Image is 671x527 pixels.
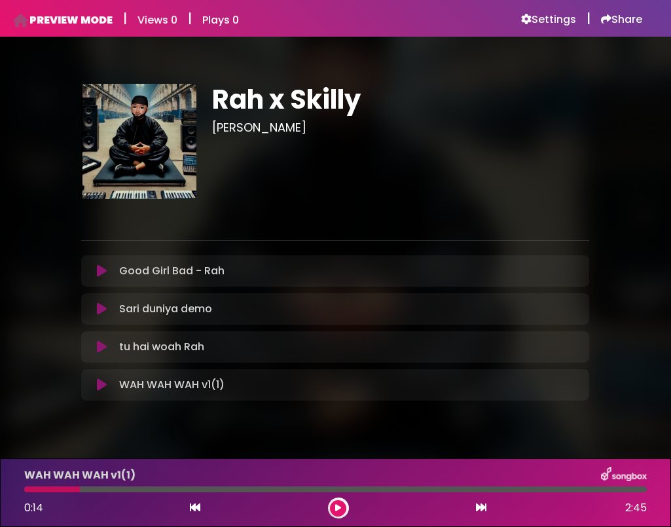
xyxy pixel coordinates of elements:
h6: Plays 0 [202,14,239,26]
h5: | [587,10,590,26]
p: Good Girl Bad - Rah [119,263,225,279]
h6: Views 0 [137,14,177,26]
a: Settings [521,13,576,26]
h6: PREVIEW MODE [29,14,113,26]
h1: Rah x Skilly [212,84,589,115]
h5: | [123,10,127,26]
h3: [PERSON_NAME] [212,120,589,135]
p: tu hai woah Rah [119,339,204,355]
h5: | [188,10,192,26]
p: WAH WAH WAH v1(1) [119,377,225,393]
img: eH1wlhrjTzCZHtPldvEQ [81,84,196,199]
p: Sari duniya demo [119,301,212,317]
a: Share [601,13,642,26]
